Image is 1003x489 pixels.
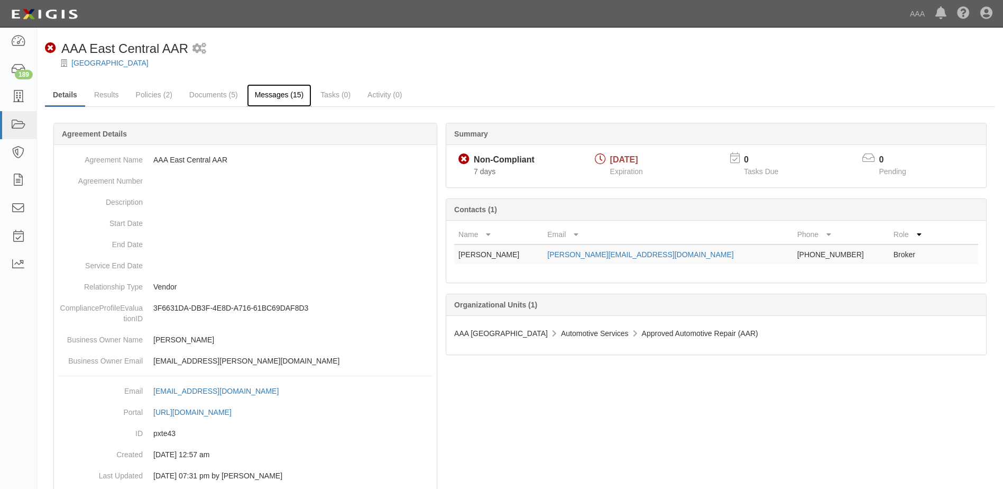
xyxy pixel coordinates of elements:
td: [PERSON_NAME] [454,245,543,264]
i: Help Center - Complianz [957,7,970,20]
i: Non-Compliant [458,154,470,165]
div: Non-Compliant [474,154,535,166]
dd: Vendor [58,276,433,297]
dt: ComplianceProfileEvaluationID [58,297,143,324]
a: Policies (2) [128,84,180,105]
dt: Portal [58,402,143,418]
b: Agreement Details [62,130,127,138]
dt: Created [58,444,143,460]
dt: Relationship Type [58,276,143,292]
span: AAA East Central AAR [61,41,188,56]
dt: Start Date [58,213,143,229]
dt: End Date [58,234,143,250]
span: Pending [879,167,906,176]
span: Approved Automotive Repair (AAR) [642,329,758,338]
a: Results [86,84,127,105]
dt: Agreement Name [58,149,143,165]
a: [URL][DOMAIN_NAME] [153,408,243,416]
th: Email [543,225,793,245]
p: [EMAIL_ADDRESS][PERSON_NAME][DOMAIN_NAME] [153,356,433,366]
dt: Agreement Number [58,170,143,186]
th: Phone [793,225,889,245]
p: 3F6631DA-DB3F-4E8D-A716-61BC69DAF8D3 [153,303,433,313]
div: AAA East Central AAR [45,40,188,58]
dt: Email [58,381,143,396]
span: Expiration [610,167,643,176]
a: Documents (5) [181,84,246,105]
i: 1 scheduled workflow [192,43,206,55]
dd: [DATE] 07:31 pm by [PERSON_NAME] [58,465,433,486]
dt: ID [58,423,143,439]
a: [EMAIL_ADDRESS][DOMAIN_NAME] [153,387,290,395]
span: Since 10/01/2025 [474,167,495,176]
dt: Business Owner Email [58,350,143,366]
p: 0 [744,154,792,166]
p: 0 [879,154,919,166]
span: AAA [GEOGRAPHIC_DATA] [454,329,548,338]
a: Details [45,84,85,107]
a: [GEOGRAPHIC_DATA] [71,59,149,67]
a: Tasks (0) [312,84,358,105]
dt: Service End Date [58,255,143,271]
dd: AAA East Central AAR [58,149,433,170]
th: Name [454,225,543,245]
dt: Business Owner Name [58,329,143,345]
a: AAA [905,3,930,24]
i: Non-Compliant [45,43,56,54]
dt: Last Updated [58,465,143,481]
b: Organizational Units (1) [454,301,537,309]
span: Tasks Due [744,167,778,176]
div: [EMAIL_ADDRESS][DOMAIN_NAME] [153,386,279,396]
b: Contacts (1) [454,205,497,214]
div: 189 [15,70,33,79]
dt: Description [58,192,143,207]
dd: [DATE] 12:57 am [58,444,433,465]
b: Summary [454,130,488,138]
dd: pxte43 [58,423,433,444]
a: Messages (15) [247,84,312,107]
a: [PERSON_NAME][EMAIL_ADDRESS][DOMAIN_NAME] [547,250,733,259]
span: [DATE] [610,155,638,164]
th: Role [889,225,936,245]
td: Broker [889,245,936,264]
span: Automotive Services [561,329,629,338]
a: Activity (0) [360,84,410,105]
img: logo-5460c22ac91f19d4615b14bd174203de0afe785f0fc80cf4dbbc73dc1793850b.png [8,5,81,24]
td: [PHONE_NUMBER] [793,245,889,264]
p: [PERSON_NAME] [153,334,433,345]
